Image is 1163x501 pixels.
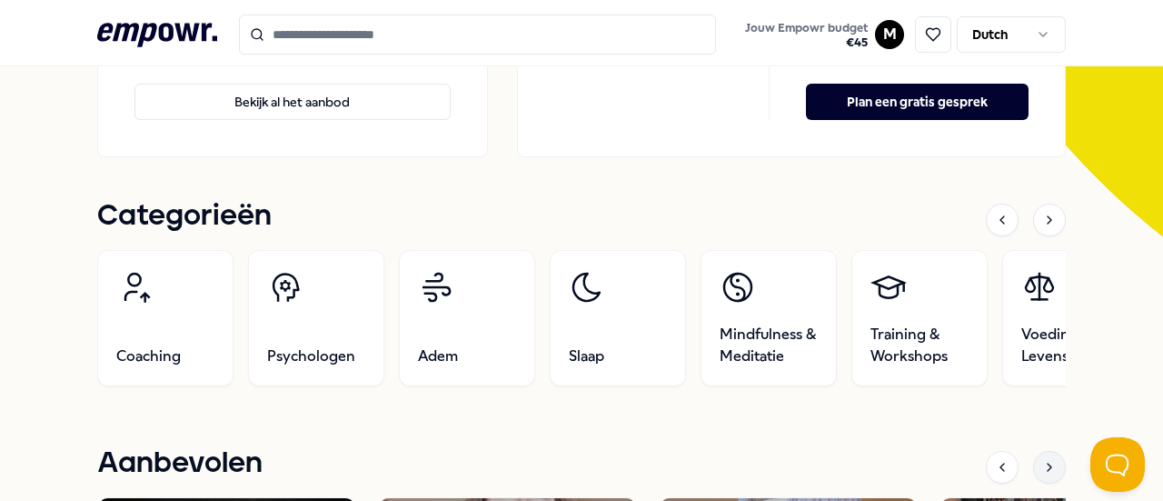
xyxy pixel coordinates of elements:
[1002,250,1138,386] a: Voeding & Levensstijl
[134,55,451,120] a: Bekijk al het aanbod
[741,17,871,54] button: Jouw Empowr budget€45
[701,250,837,386] a: Mindfulness & Meditatie
[1021,324,1119,367] span: Voeding & Levensstijl
[1090,437,1145,492] iframe: Help Scout Beacon - Open
[116,346,181,367] span: Coaching
[870,324,969,367] span: Training & Workshops
[875,20,904,49] button: M
[550,250,686,386] a: Slaap
[851,250,988,386] a: Training & Workshops
[97,441,263,486] h1: Aanbevolen
[745,21,868,35] span: Jouw Empowr budget
[720,324,818,367] span: Mindfulness & Meditatie
[248,250,384,386] a: Psychologen
[806,84,1029,120] button: Plan een gratis gesprek
[134,84,451,120] button: Bekijk al het aanbod
[399,250,535,386] a: Adem
[97,194,272,239] h1: Categorieën
[738,15,875,54] a: Jouw Empowr budget€45
[569,346,604,367] span: Slaap
[418,346,458,367] span: Adem
[239,15,717,55] input: Search for products, categories or subcategories
[267,346,355,367] span: Psychologen
[745,35,868,50] span: € 45
[97,250,234,386] a: Coaching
